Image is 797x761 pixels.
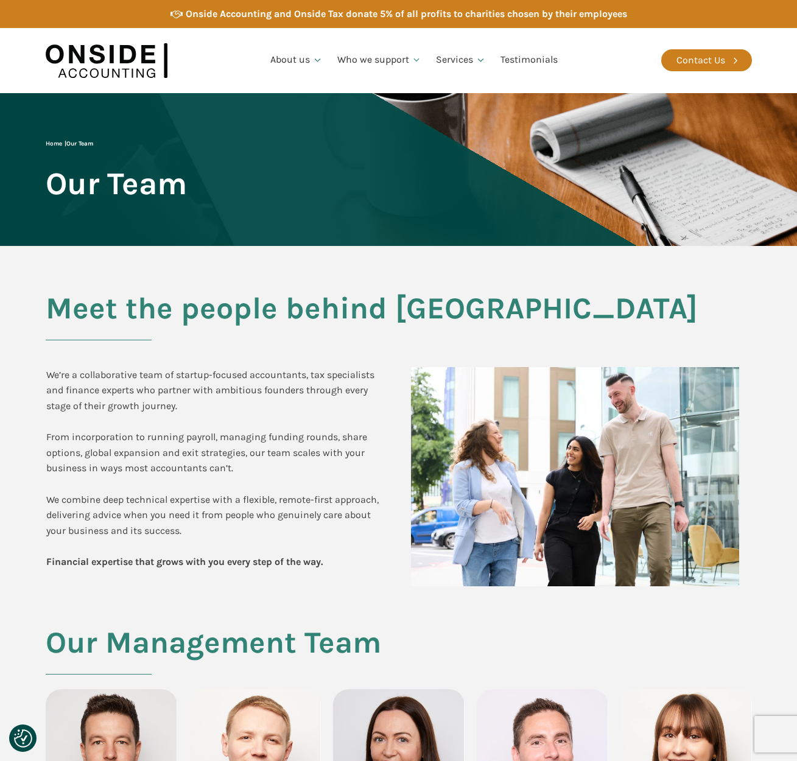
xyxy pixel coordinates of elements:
span: | [46,140,93,147]
button: Consent Preferences [14,729,32,748]
a: Home [46,140,62,147]
div: We’re a collaborative team of startup-focused accountants, tax specialists and finance experts wh... [46,367,387,570]
img: Onside Accounting [46,37,167,84]
div: Contact Us [676,52,725,68]
a: Services [429,40,493,81]
h2: Our Management Team [46,626,381,689]
div: Onside Accounting and Onside Tax donate 5% of all profits to charities chosen by their employees [186,6,627,22]
span: Our Team [66,140,93,147]
a: Testimonials [493,40,565,81]
a: Contact Us [661,49,752,71]
b: Financial expertise that grows with you every step of the way. [46,556,323,567]
img: Revisit consent button [14,729,32,748]
a: Who we support [330,40,429,81]
h2: Meet the people behind [GEOGRAPHIC_DATA] [46,292,752,340]
a: About us [263,40,330,81]
span: Our Team [46,167,187,200]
